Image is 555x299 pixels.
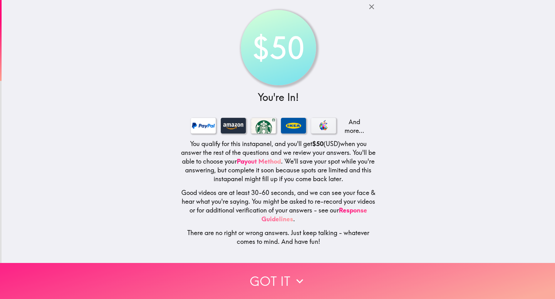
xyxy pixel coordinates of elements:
[341,118,366,135] p: And more...
[181,228,376,246] h5: There are no right or wrong answers. Just keep talking - whatever comes to mind. And have fun!
[181,139,376,183] h5: You qualify for this instapanel, and you'll get (USD) when you answer the rest of the questions a...
[244,13,313,82] div: $50
[312,140,324,148] b: $50
[262,206,367,223] a: Response Guidelines
[181,188,376,223] h5: Good videos are at least 30-60 seconds, and we can see your face & hear what you're saying. You m...
[237,157,281,165] a: Payout Method
[181,90,376,104] h3: You're In!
